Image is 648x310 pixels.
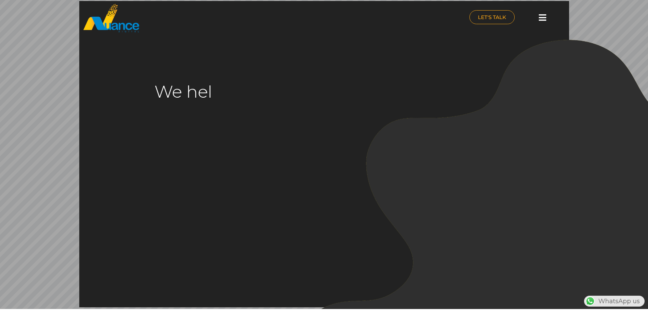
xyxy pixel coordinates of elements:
[584,297,645,305] a: WhatsAppWhatsApp us
[154,75,366,109] rs-layer: We help you
[469,10,515,24] a: LET'S TALK
[83,3,321,33] a: nuance-qatar_logo
[585,296,596,307] img: WhatsApp
[478,15,506,20] span: LET'S TALK
[584,296,645,307] div: WhatsApp us
[83,3,140,33] img: nuance-qatar_logo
